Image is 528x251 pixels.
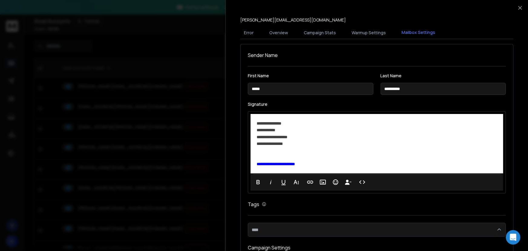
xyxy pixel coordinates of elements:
[330,176,341,188] button: Emoticons
[248,52,506,59] h1: Sender Name
[240,26,257,39] button: Error
[506,230,520,245] div: Open Intercom Messenger
[290,176,302,188] button: More Text
[252,176,264,188] button: Bold (Ctrl+B)
[248,102,506,106] label: Signature
[248,74,373,78] label: First Name
[381,74,506,78] label: Last Name
[266,26,292,39] button: Overview
[300,26,339,39] button: Campaign Stats
[240,17,346,23] p: [PERSON_NAME][EMAIL_ADDRESS][DOMAIN_NAME]
[265,176,277,188] button: Italic (Ctrl+I)
[248,201,259,208] h1: Tags
[304,176,316,188] button: Insert Link (Ctrl+K)
[398,26,439,40] button: Mailbox Settings
[348,26,389,39] button: Warmup Settings
[278,176,289,188] button: Underline (Ctrl+U)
